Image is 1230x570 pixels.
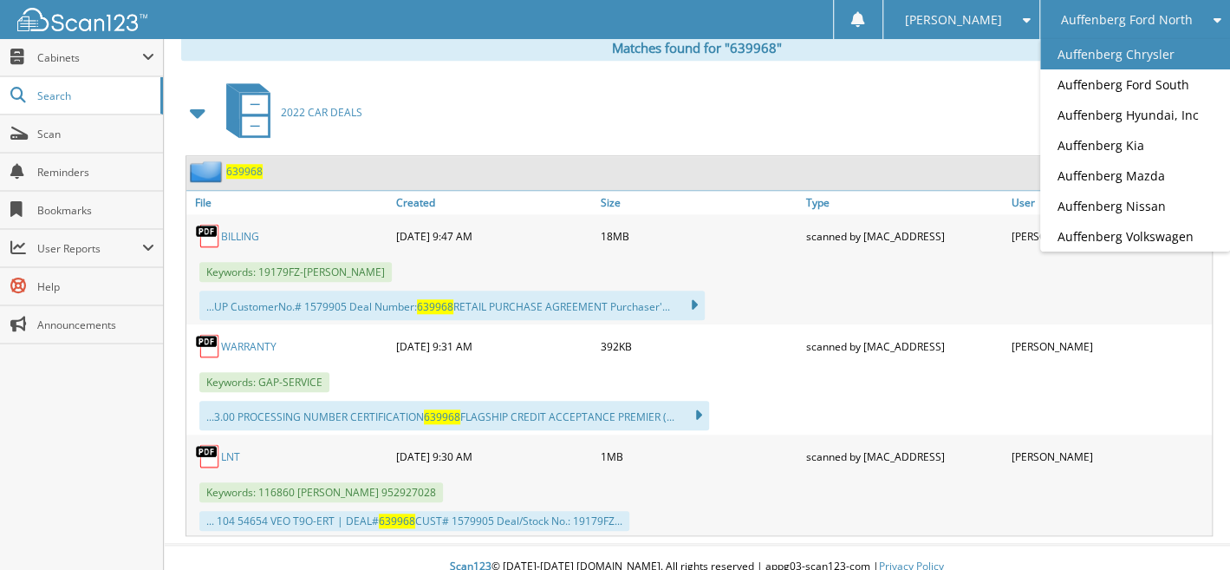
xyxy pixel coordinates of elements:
img: PDF.png [195,223,221,249]
div: [DATE] 9:30 AM [392,439,597,474]
a: Auffenberg Chrysler [1040,39,1230,69]
div: scanned by [MAC_ADDRESS] [802,219,1007,253]
div: 18MB [596,219,802,253]
a: WARRANTY [221,339,277,354]
div: ... 104 54654 VEO T9O-ERT | DEAL# CUST# 1579905 Deal/Stock No.: 19179FZ... [199,511,629,531]
a: Type [802,191,1007,214]
a: Auffenberg Hyundai, Inc [1040,100,1230,130]
span: Keywords: 116860 [PERSON_NAME] 952927028 [199,482,443,502]
img: scan123-logo-white.svg [17,8,147,31]
span: Keywords: 19179FZ-[PERSON_NAME] [199,262,392,282]
iframe: Chat Widget [1143,487,1230,570]
a: Auffenberg Kia [1040,130,1230,161]
span: Cabinets [37,50,142,65]
a: 639968 [226,164,263,179]
div: scanned by [MAC_ADDRESS] [802,329,1007,364]
div: 1MB [596,439,802,474]
a: Auffenberg Mazda [1040,161,1230,191]
a: BILLING [221,229,259,244]
div: ...3.00 PROCESSING NUMBER CERTIFICATION FLAGSHIP CREDIT ACCEPTANCE PREMIER (... [199,401,709,430]
a: Size [596,191,802,214]
a: User [1006,191,1212,214]
span: 639968 [424,409,460,424]
span: Bookmarks [37,203,154,218]
a: File [186,191,392,214]
span: Announcements [37,318,154,332]
div: [DATE] 9:31 AM [392,329,597,364]
div: Matches found for "639968" [181,35,1213,61]
img: folder2.png [190,161,226,182]
a: Auffenberg Nissan [1040,191,1230,221]
a: Auffenberg Volkswagen [1040,221,1230,252]
span: 639968 [417,299,453,314]
span: Reminders [37,165,154,180]
a: Auffenberg Ford South [1040,69,1230,100]
span: Help [37,279,154,294]
div: ...UP CustomerNo.# 1579905 Deal Number: RETAIL PURCHASE AGREEMENT Purchaser'... [199,291,705,320]
div: 392KB [596,329,802,364]
a: Created [392,191,597,214]
span: 639968 [379,514,415,528]
span: User Reports [37,241,142,256]
span: Scan [37,127,154,141]
div: [DATE] 9:47 AM [392,219,597,253]
a: 2022 CAR DEALS [216,78,362,147]
a: LNT [221,449,240,464]
span: 2022 CAR DEALS [281,105,362,120]
span: Auffenberg Ford North [1061,15,1193,25]
div: scanned by [MAC_ADDRESS] [802,439,1007,474]
div: [PERSON_NAME] [1006,219,1212,253]
span: [PERSON_NAME] [904,15,1001,25]
span: Search [37,88,152,103]
img: PDF.png [195,333,221,359]
span: Keywords: GAP-SERVICE [199,372,329,392]
div: [PERSON_NAME] [1006,329,1212,364]
div: [PERSON_NAME] [1006,439,1212,474]
img: PDF.png [195,443,221,469]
